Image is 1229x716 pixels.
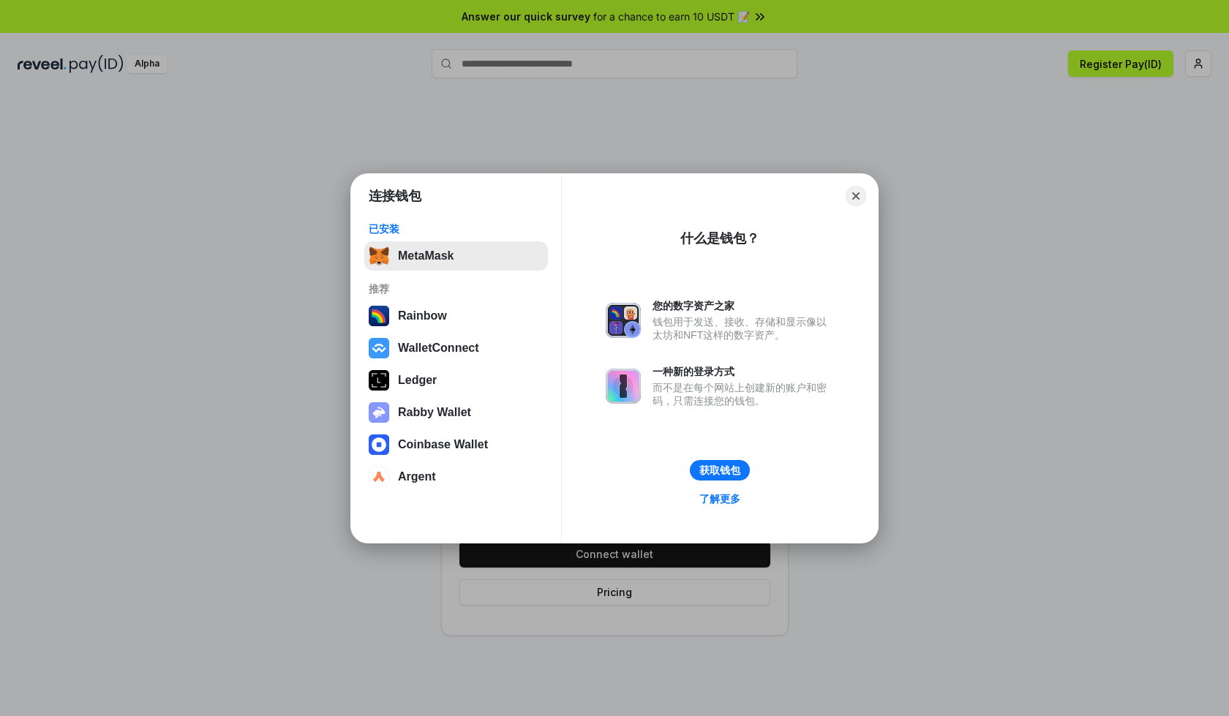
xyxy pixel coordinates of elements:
[369,467,389,487] img: svg+xml,%3Csvg%20width%3D%2228%22%20height%3D%2228%22%20viewBox%3D%220%200%2028%2028%22%20fill%3D...
[364,241,548,271] button: MetaMask
[653,315,834,342] div: 钱包用于发送、接收、存储和显示像以太坊和NFT这样的数字资产。
[369,246,389,266] img: svg+xml,%3Csvg%20fill%3D%22none%22%20height%3D%2233%22%20viewBox%3D%220%200%2035%2033%22%20width%...
[364,462,548,491] button: Argent
[398,249,454,263] div: MetaMask
[606,303,641,338] img: svg+xml,%3Csvg%20xmlns%3D%22http%3A%2F%2Fwww.w3.org%2F2000%2Fsvg%22%20fill%3D%22none%22%20viewBox...
[369,370,389,391] img: svg+xml,%3Csvg%20xmlns%3D%22http%3A%2F%2Fwww.w3.org%2F2000%2Fsvg%22%20width%3D%2228%22%20height%3...
[369,222,544,235] div: 已安装
[699,492,740,505] div: 了解更多
[680,230,759,247] div: 什么是钱包？
[398,406,471,419] div: Rabby Wallet
[398,342,479,355] div: WalletConnect
[398,309,447,323] div: Rainbow
[398,438,488,451] div: Coinbase Wallet
[846,186,866,206] button: Close
[690,460,750,481] button: 获取钱包
[369,338,389,358] img: svg+xml,%3Csvg%20width%3D%2228%22%20height%3D%2228%22%20viewBox%3D%220%200%2028%2028%22%20fill%3D...
[653,381,834,407] div: 而不是在每个网站上创建新的账户和密码，只需连接您的钱包。
[369,434,389,455] img: svg+xml,%3Csvg%20width%3D%2228%22%20height%3D%2228%22%20viewBox%3D%220%200%2028%2028%22%20fill%3D...
[369,187,421,205] h1: 连接钱包
[653,365,834,378] div: 一种新的登录方式
[364,366,548,395] button: Ledger
[369,402,389,423] img: svg+xml,%3Csvg%20xmlns%3D%22http%3A%2F%2Fwww.w3.org%2F2000%2Fsvg%22%20fill%3D%22none%22%20viewBox...
[606,369,641,404] img: svg+xml,%3Csvg%20xmlns%3D%22http%3A%2F%2Fwww.w3.org%2F2000%2Fsvg%22%20fill%3D%22none%22%20viewBox...
[364,333,548,363] button: WalletConnect
[369,282,544,295] div: 推荐
[699,464,740,477] div: 获取钱包
[364,398,548,427] button: Rabby Wallet
[398,470,436,483] div: Argent
[369,306,389,326] img: svg+xml,%3Csvg%20width%3D%22120%22%20height%3D%22120%22%20viewBox%3D%220%200%20120%20120%22%20fil...
[653,299,834,312] div: 您的数字资产之家
[398,374,437,387] div: Ledger
[691,489,749,508] a: 了解更多
[364,301,548,331] button: Rainbow
[364,430,548,459] button: Coinbase Wallet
